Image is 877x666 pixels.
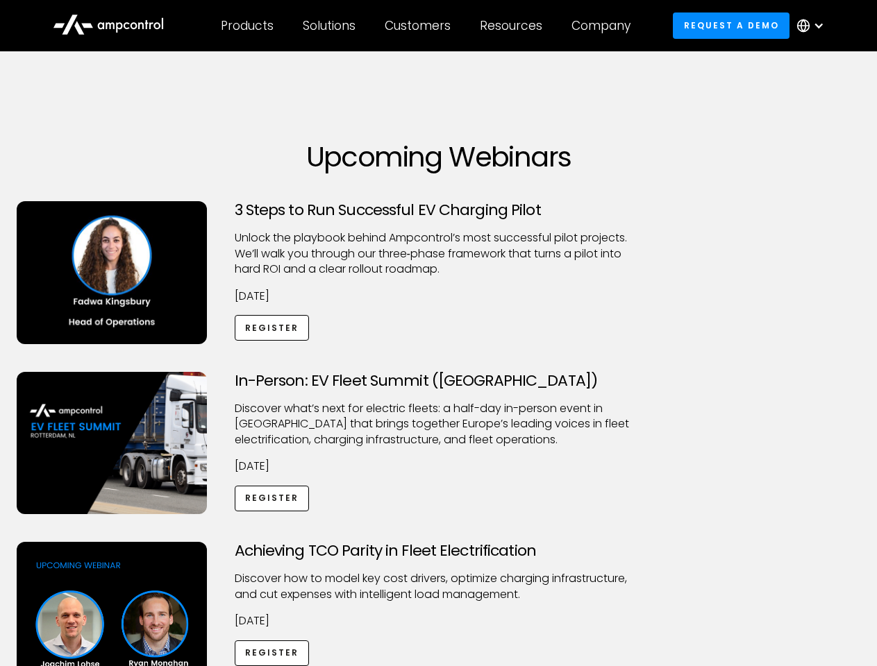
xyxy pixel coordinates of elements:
p: [DATE] [235,459,643,474]
h3: 3 Steps to Run Successful EV Charging Pilot [235,201,643,219]
div: Resources [480,18,542,33]
a: Request a demo [673,12,790,38]
div: Company [571,18,630,33]
p: ​Discover what’s next for electric fleets: a half-day in-person event in [GEOGRAPHIC_DATA] that b... [235,401,643,447]
div: Customers [385,18,451,33]
h1: Upcoming Webinars [17,140,861,173]
div: Products [221,18,274,33]
a: Register [235,315,310,341]
p: Unlock the playbook behind Ampcontrol’s most successful pilot projects. We’ll walk you through ou... [235,230,643,277]
h3: In-Person: EV Fleet Summit ([GEOGRAPHIC_DATA]) [235,372,643,390]
p: Discover how to model key cost drivers, optimize charging infrastructure, and cut expenses with i... [235,571,643,602]
p: [DATE] [235,613,643,629]
div: Solutions [303,18,356,33]
a: Register [235,640,310,666]
a: Register [235,486,310,511]
h3: Achieving TCO Parity in Fleet Electrification [235,542,643,560]
p: [DATE] [235,289,643,304]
